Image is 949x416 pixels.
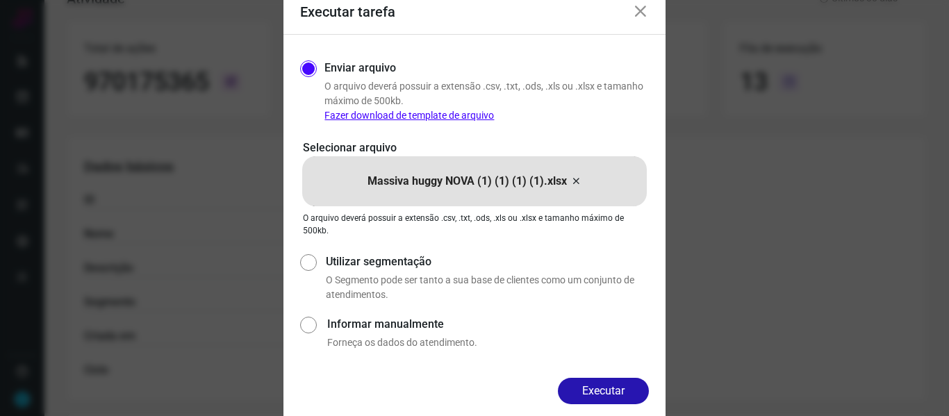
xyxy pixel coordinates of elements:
label: Informar manualmente [327,316,649,333]
a: Fazer download de template de arquivo [324,110,494,121]
p: O arquivo deverá possuir a extensão .csv, .txt, .ods, .xls ou .xlsx e tamanho máximo de 500kb. [324,79,649,123]
p: O Segmento pode ser tanto a sua base de clientes como um conjunto de atendimentos. [326,273,649,302]
p: Massiva huggy NOVA (1) (1) (1) (1).xlsx [368,173,567,190]
label: Enviar arquivo [324,60,396,76]
h3: Executar tarefa [300,3,395,20]
p: O arquivo deverá possuir a extensão .csv, .txt, .ods, .xls ou .xlsx e tamanho máximo de 500kb. [303,212,646,237]
p: Selecionar arquivo [303,140,646,156]
button: Executar [558,378,649,404]
p: Forneça os dados do atendimento. [327,335,649,350]
label: Utilizar segmentação [326,253,649,270]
